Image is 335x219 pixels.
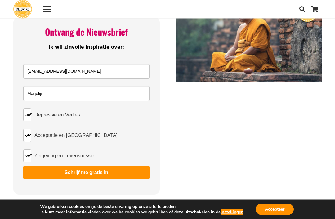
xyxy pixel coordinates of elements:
[40,204,244,209] p: We gebruiken cookies om je de beste ervaring op onze site te bieden.
[23,129,31,142] input: Acceptatie en [GEOGRAPHIC_DATA]
[49,43,124,52] span: Ik wil zinvolle inspiratie over:
[45,26,128,38] span: Ontvang de Nieuwsbrief
[34,132,118,139] span: Acceptatie en [GEOGRAPHIC_DATA]
[34,112,80,119] span: Depressie en Verlies
[221,209,243,215] button: instellingen
[23,86,150,101] input: Voornaam
[256,204,294,215] button: Accepteer
[39,2,55,17] a: Menu
[23,64,150,79] input: Email
[40,209,244,215] p: Je kunt meer informatie vinden over welke cookies we gebruiken of deze uitschakelen in de .
[296,2,308,17] a: Zoeken
[23,150,31,163] input: Zingeving en Levensmissie
[23,166,150,179] button: Schrijf me gratis in
[34,152,94,160] span: Zingeving en Levensmissie
[23,109,31,122] input: Depressie en Verlies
